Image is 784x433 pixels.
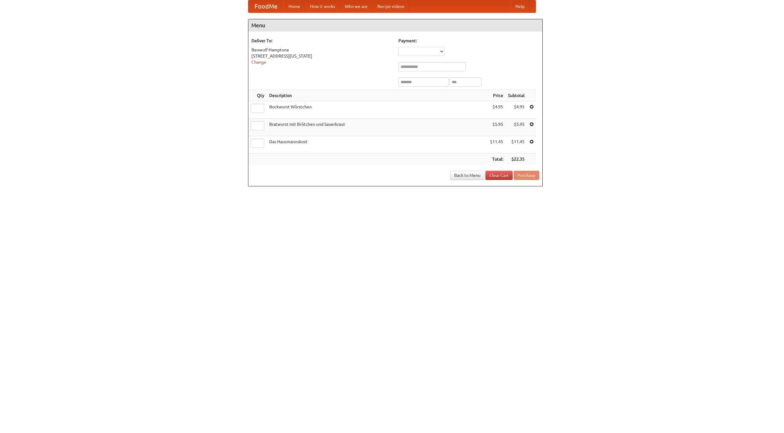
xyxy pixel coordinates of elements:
[251,53,392,59] div: [STREET_ADDRESS][US_STATE]
[372,0,409,13] a: Recipe videos
[506,90,527,101] th: Subtotal
[488,119,506,136] td: $5.95
[488,136,506,154] td: $11.45
[251,60,266,65] a: Change
[267,101,488,119] td: Bockwurst Würstchen
[248,0,284,13] a: FoodMe
[488,154,506,165] th: Total:
[284,0,305,13] a: Home
[267,119,488,136] td: Bratwurst mit Brötchen und Sauerkraut
[267,90,488,101] th: Description
[450,171,484,180] a: Back to Menu
[248,19,542,32] h4: Menu
[340,0,372,13] a: Who we are
[506,101,527,119] td: $4.95
[305,0,340,13] a: How it works
[506,154,527,165] th: $22.35
[267,136,488,154] td: Das Hausmannskost
[488,90,506,101] th: Price
[248,90,267,101] th: Qty
[511,0,530,13] a: Help
[488,101,506,119] td: $4.95
[506,119,527,136] td: $5.95
[251,47,392,53] div: Beowulf Hamptone
[506,136,527,154] td: $11.45
[398,38,539,44] h5: Payment:
[485,171,513,180] a: Clear Cart
[514,171,539,180] button: Purchase
[251,38,392,44] h5: Deliver To:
